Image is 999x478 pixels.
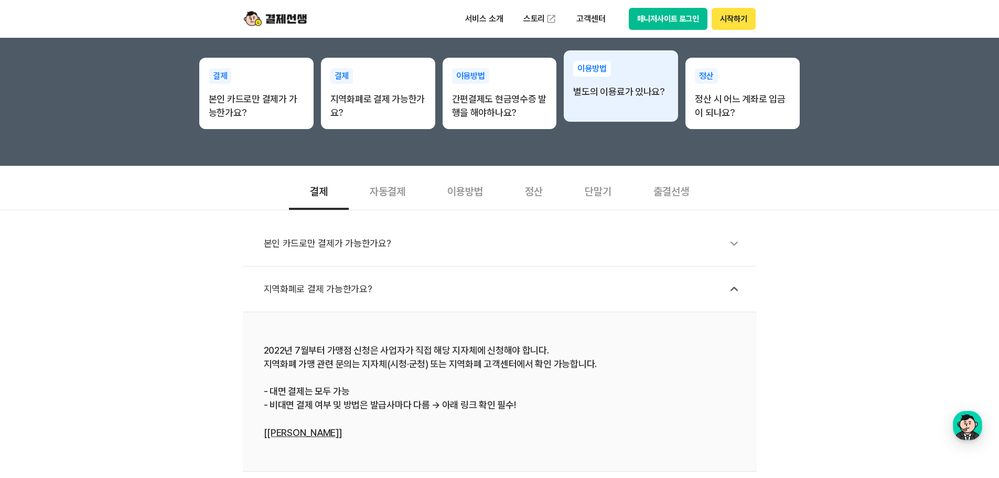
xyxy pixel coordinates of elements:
[695,68,718,84] p: 정산
[209,92,304,120] p: 본인 카드로만 결제가 가능한가요?
[162,348,175,357] span: 설정
[573,61,610,77] p: 이용방법
[546,14,556,24] img: 외부 도메인 오픈
[209,68,232,84] p: 결제
[452,68,489,84] p: 이용방법
[426,171,504,210] div: 이용방법
[516,8,564,29] a: 스토리
[629,8,708,30] button: 매니저사이트 로그인
[712,8,755,30] button: 시작하기
[569,9,613,28] p: 고객센터
[264,277,746,301] div: 지역화폐로 결제 가능한가요?
[3,333,69,359] a: 홈
[452,92,547,120] p: 간편결제도 현금영수증 발행을 해야하나요?
[33,348,39,357] span: 홈
[330,68,353,84] p: 결제
[244,9,307,29] img: logo
[135,333,201,359] a: 설정
[330,92,426,120] p: 지역화폐로 결제 가능한가요?
[264,427,342,438] a: [[PERSON_NAME]]
[504,171,564,210] div: 정산
[264,344,736,440] div: 2022년 7월부터 가맹점 신청은 사업자가 직접 해당 지자체에 신청해야 합니다. 지역화폐 가맹 관련 문의는 지자체(시청·군청) 또는 지역화폐 고객센터에서 확인 가능합니다. -...
[564,171,632,210] div: 단말기
[695,92,790,120] p: 정산 시 어느 계좌로 입금이 되나요?
[632,171,710,210] div: 출결선생
[458,9,511,28] p: 서비스 소개
[264,231,746,256] div: 본인 카드로만 결제가 가능한가요?
[96,349,109,357] span: 대화
[349,171,426,210] div: 자동결제
[69,333,135,359] a: 대화
[573,85,669,99] p: 별도의 이용료가 있나요?
[289,171,349,210] div: 결제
